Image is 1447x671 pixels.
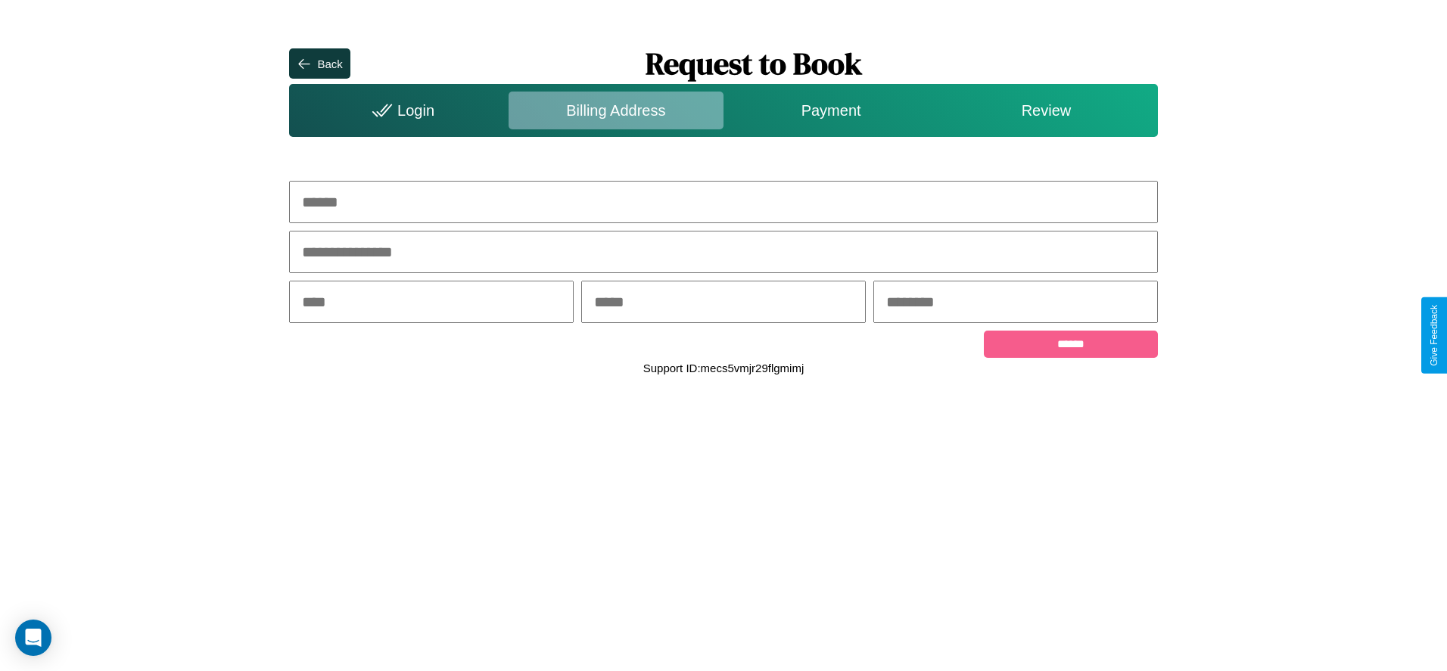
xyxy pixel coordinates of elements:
h1: Request to Book [350,43,1158,84]
div: Give Feedback [1429,305,1439,366]
div: Review [938,92,1153,129]
div: Billing Address [509,92,723,129]
div: Payment [723,92,938,129]
div: Back [317,57,342,70]
p: Support ID: mecs5vmjr29flgmimj [643,358,804,378]
button: Back [289,48,350,79]
div: Open Intercom Messenger [15,620,51,656]
div: Login [293,92,508,129]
